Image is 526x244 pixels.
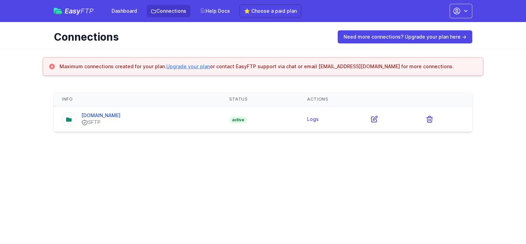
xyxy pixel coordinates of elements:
a: Logs [307,116,319,122]
th: Info [54,92,221,106]
div: SFTP [81,119,120,126]
img: easyftp_logo.png [54,8,62,14]
a: Help Docs [196,5,234,17]
a: Need more connections? Upgrade your plan here → [338,30,472,43]
th: Actions [299,92,472,106]
span: FTP [81,7,94,15]
span: Easy [65,8,94,14]
a: EasyFTP [54,8,94,14]
a: Connections [147,5,190,17]
span: active [229,116,247,123]
a: ⭐ Choose a paid plan [240,4,301,18]
a: [DOMAIN_NAME] [81,112,120,118]
a: Dashboard [107,5,141,17]
h3: Maximum connections created for your plan. or contact EasyFTP support via chat or email [EMAIL_AD... [60,63,454,70]
a: Upgrade your plan [166,63,210,69]
th: Status [221,92,299,106]
h1: Connections [54,31,328,43]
